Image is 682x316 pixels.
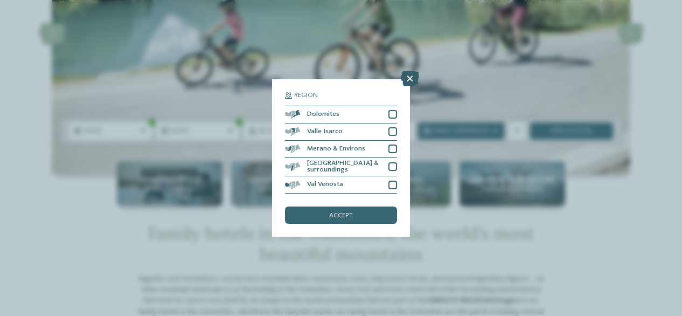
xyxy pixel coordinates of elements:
[329,212,353,219] span: accept
[294,92,318,99] span: Region
[307,181,343,188] span: Val Venosta
[307,111,339,118] span: Dolomites
[307,146,365,153] span: Merano & Environs
[307,160,382,174] span: [GEOGRAPHIC_DATA] & surroundings
[307,128,343,135] span: Valle Isarco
